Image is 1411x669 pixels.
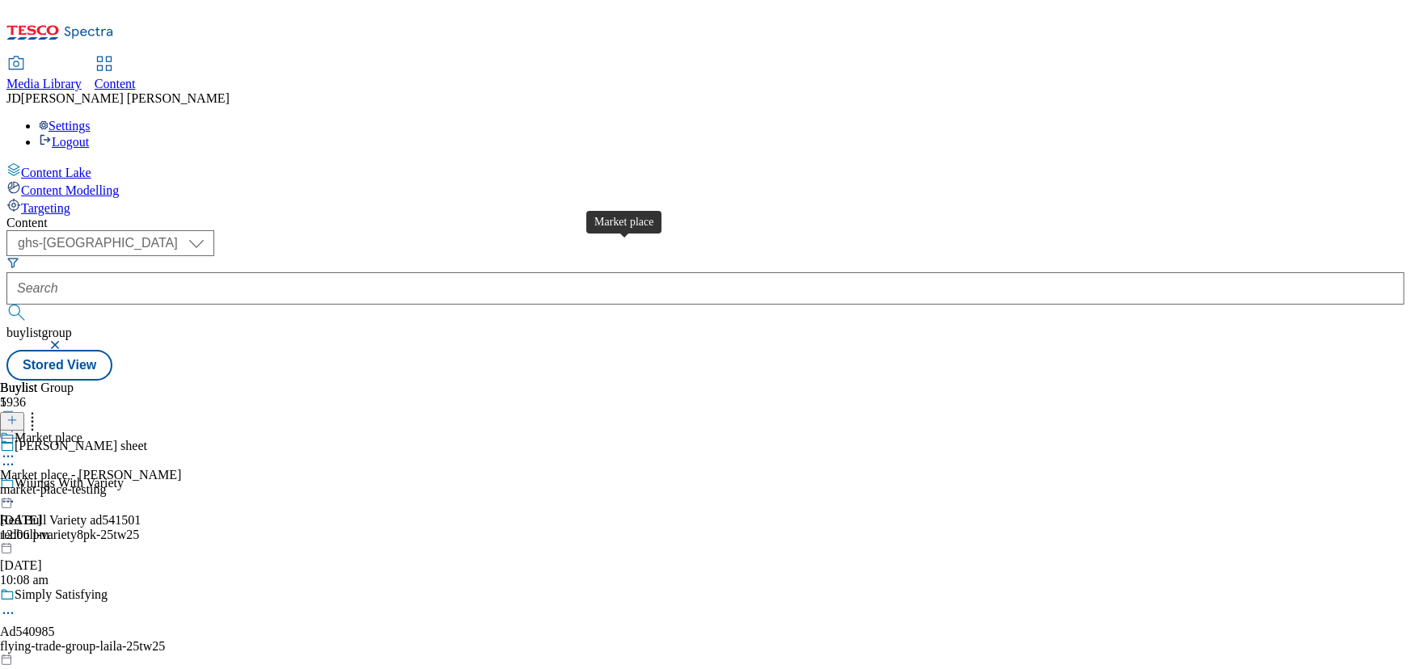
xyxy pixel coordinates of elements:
[6,350,112,381] button: Stored View
[6,91,21,105] span: JD
[6,57,82,91] a: Media Library
[21,183,119,197] span: Content Modelling
[39,135,89,149] a: Logout
[6,180,1405,198] a: Content Modelling
[95,77,136,90] span: Content
[6,326,72,339] span: buylistgroup
[6,198,1405,216] a: Targeting
[6,162,1405,180] a: Content Lake
[15,587,108,602] div: Simply Satisfying
[21,91,230,105] span: [PERSON_NAME] [PERSON_NAME]
[21,166,91,179] span: Content Lake
[6,216,1405,230] div: Content
[6,77,82,90] span: Media Library
[6,272,1405,305] input: Search
[21,201,70,215] span: Targeting
[95,57,136,91] a: Content
[15,431,82,445] div: Market place
[6,256,19,269] svg: Search Filters
[39,119,91,133] a: Settings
